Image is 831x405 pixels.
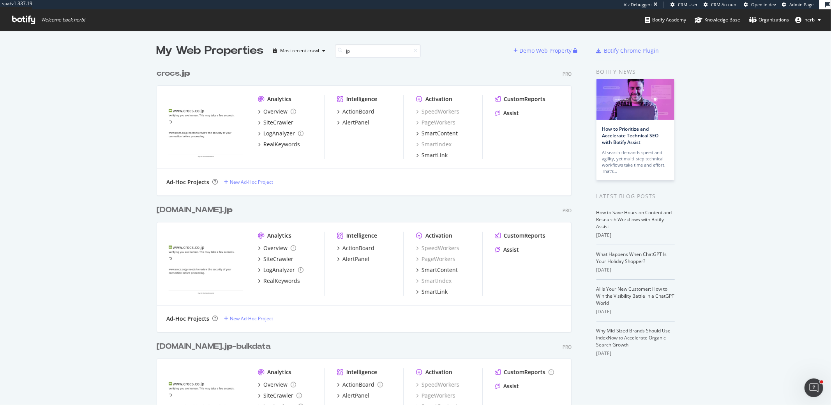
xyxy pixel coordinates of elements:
[596,350,675,357] div: [DATE]
[335,44,421,58] input: Search
[346,368,377,376] div: Intelligence
[258,392,302,400] a: SiteCrawler
[563,71,572,77] div: Pro
[258,277,300,285] a: RealKeywords
[749,9,789,30] a: Organizations
[263,277,300,285] div: RealKeywords
[805,16,815,23] span: herb
[425,368,452,376] div: Activation
[495,232,545,240] a: CustomReports
[504,232,545,240] div: CustomReports
[416,130,458,137] a: SmartContent
[416,277,452,285] a: SmartIndex
[495,246,519,254] a: Assist
[224,206,233,214] b: jp
[263,244,288,252] div: Overview
[230,315,273,322] div: New Ad-Hoc Project
[563,207,572,214] div: Pro
[422,266,458,274] div: SmartContent
[596,67,675,76] div: Botify news
[337,381,383,389] a: ActionBoard
[224,343,233,350] b: jp
[166,95,245,158] img: crocs.nl
[416,288,448,296] a: SmartLink
[224,179,273,185] a: New Ad-Hoc Project
[711,2,738,7] span: CRM Account
[267,95,291,103] div: Analytics
[596,47,659,55] a: Botify Chrome Plugin
[416,140,452,148] a: SmartIndex
[596,266,675,274] div: [DATE]
[596,251,667,265] a: What Happens When ChatGPT Is Your Holiday Shopper?
[704,2,738,8] a: CRM Account
[346,232,377,240] div: Intelligence
[342,381,374,389] div: ActionBoard
[504,95,545,103] div: CustomReports
[596,327,671,348] a: Why Mid-Sized Brands Should Use IndexNow to Accelerate Organic Search Growth
[503,109,519,117] div: Assist
[416,255,455,263] div: PageWorkers
[337,119,369,126] a: AlertPanel
[263,255,293,263] div: SiteCrawler
[224,315,273,322] a: New Ad-Hoc Project
[281,48,319,53] div: Most recent crawl
[520,47,572,55] div: Demo Web Property
[596,232,675,239] div: [DATE]
[157,204,236,216] a: [DOMAIN_NAME].jp
[258,130,303,137] a: LogAnalyzer
[678,2,698,7] span: CRM User
[751,2,776,7] span: Open in dev
[416,151,448,159] a: SmartLink
[645,9,686,30] a: Botify Academy
[337,255,369,263] a: AlertPanel
[166,315,209,323] div: Ad-Hoc Projects
[230,179,273,185] div: New Ad-Hoc Project
[495,109,519,117] a: Assist
[157,341,274,352] a: [DOMAIN_NAME].jp-bulkdata
[416,244,459,252] a: SpeedWorkers
[337,392,369,400] a: AlertPanel
[342,119,369,126] div: AlertPanel
[563,344,572,350] div: Pro
[342,392,369,400] div: AlertPanel
[602,149,669,174] div: AI search demands speed and agility, yet multi-step technical workflows take time and effort. Tha...
[157,68,193,79] a: crocs.jp
[258,255,293,263] a: SiteCrawler
[495,382,519,390] a: Assist
[342,108,374,115] div: ActionBoard
[495,95,545,103] a: CustomReports
[624,2,652,8] div: Viz Debugger:
[263,266,295,274] div: LogAnalyzer
[157,341,271,352] div: [DOMAIN_NAME]. -bulkdata
[695,9,740,30] a: Knowledge Base
[416,392,455,400] a: PageWorkers
[166,232,245,295] img: crocs.co.jp
[782,2,813,8] a: Admin Page
[416,108,459,115] a: SpeedWorkers
[258,244,296,252] a: Overview
[263,392,293,400] div: SiteCrawler
[425,95,452,103] div: Activation
[422,288,448,296] div: SmartLink
[267,368,291,376] div: Analytics
[258,381,296,389] a: Overview
[337,244,374,252] a: ActionBoard
[503,246,519,254] div: Assist
[416,381,459,389] a: SpeedWorkers
[596,192,675,201] div: Latest Blog Posts
[425,232,452,240] div: Activation
[514,47,573,54] a: Demo Web Property
[267,232,291,240] div: Analytics
[789,14,827,26] button: herb
[258,108,296,115] a: Overview
[263,119,293,126] div: SiteCrawler
[258,140,300,148] a: RealKeywords
[495,368,554,376] a: CustomReports
[504,368,545,376] div: CustomReports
